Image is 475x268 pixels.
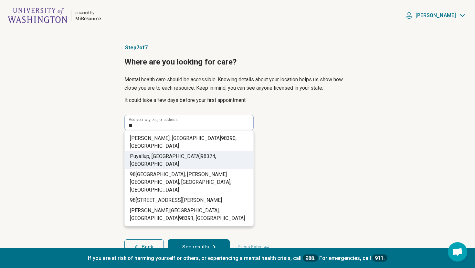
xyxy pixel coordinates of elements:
[124,57,351,68] h1: Where are you looking for care?
[130,207,220,221] span: [PERSON_NAME][GEOGRAPHIC_DATA], [GEOGRAPHIC_DATA]
[130,171,136,177] span: 98
[448,242,467,262] div: Open chat
[372,254,387,262] a: 911.
[303,254,318,262] a: 988.
[130,135,237,149] span: 390, [GEOGRAPHIC_DATA]
[130,153,201,159] span: Puyallup, [GEOGRAPHIC_DATA]
[124,44,351,52] p: Step 7 of 7
[416,12,456,19] p: [PERSON_NAME]
[136,197,222,203] span: [STREET_ADDRESS][PERSON_NAME]
[6,254,469,262] p: If you are at risk of harming yourself or others, or experiencing a mental health crisis, call Fo...
[124,75,351,92] p: Mental health care should be accessible. Knowing details about your location helps us show how cl...
[130,153,216,167] span: 374, [GEOGRAPHIC_DATA]
[8,8,67,23] img: University of Washington
[179,215,185,221] span: 98
[130,135,221,141] span: [PERSON_NAME], [GEOGRAPHIC_DATA]
[142,244,153,250] span: Back
[130,197,136,203] span: 98
[234,239,274,255] span: Press Enter
[185,215,245,221] span: 391, [GEOGRAPHIC_DATA]
[75,10,101,16] div: powered by
[8,8,101,23] a: University of Washingtonpowered by
[168,239,230,255] button: See results
[124,96,351,104] p: It could take a few days before your first appointment.
[130,171,231,193] span: [GEOGRAPHIC_DATA], [PERSON_NAME][GEOGRAPHIC_DATA], [GEOGRAPHIC_DATA], [GEOGRAPHIC_DATA]
[201,153,206,159] span: 98
[124,239,164,255] button: Back
[221,135,227,141] span: 98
